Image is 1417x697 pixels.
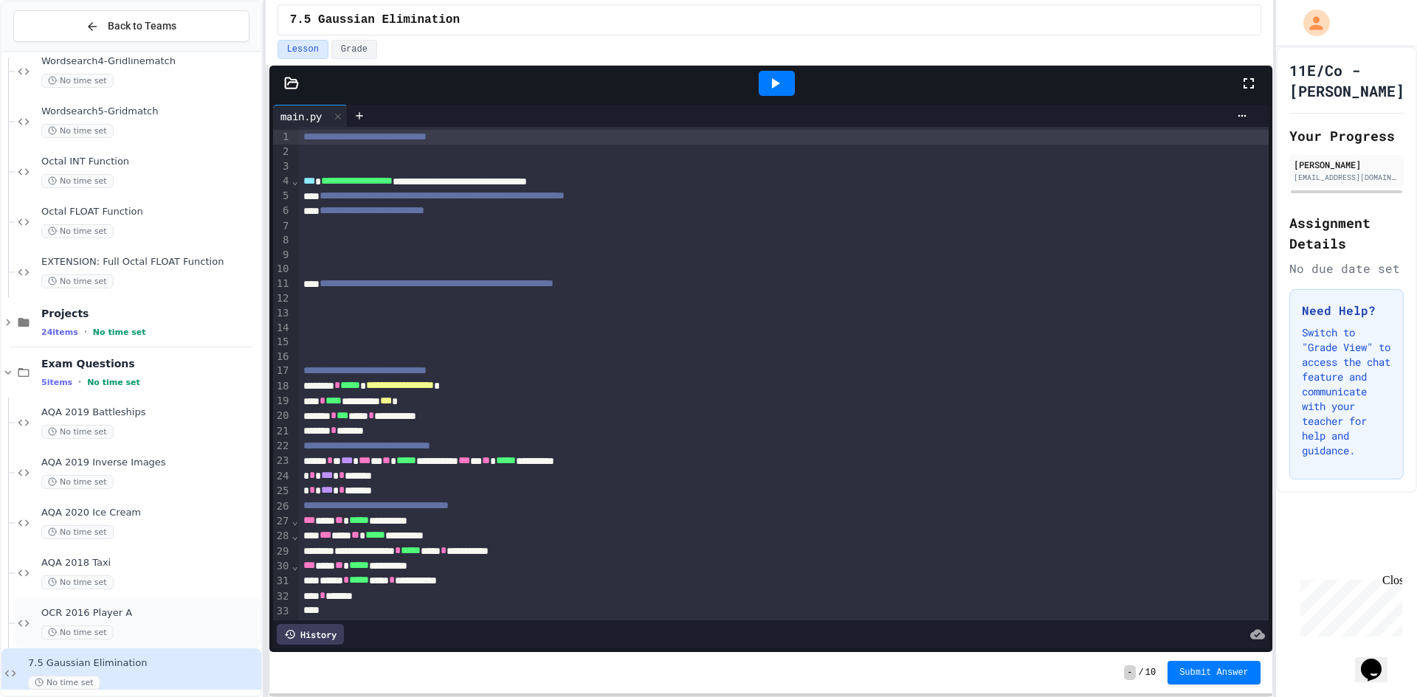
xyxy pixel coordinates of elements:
span: Submit Answer [1179,667,1249,679]
div: [EMAIL_ADDRESS][DOMAIN_NAME] [1294,172,1399,183]
div: 25 [273,484,292,499]
div: Chat with us now!Close [6,6,102,94]
div: [PERSON_NAME] [1294,158,1399,171]
div: 11 [273,277,292,291]
h1: 11E/Co - [PERSON_NAME] [1289,60,1404,101]
span: Fold line [291,560,298,572]
button: Submit Answer [1168,661,1261,684]
iframe: chat widget [1294,574,1402,637]
span: No time set [87,378,140,387]
span: Fold line [291,175,298,187]
span: - [1124,665,1135,680]
span: Octal INT Function [41,156,258,168]
span: No time set [41,174,114,188]
div: 17 [273,364,292,378]
div: 3 [273,159,292,174]
span: No time set [41,124,114,138]
h3: Need Help? [1302,302,1391,319]
div: 20 [273,409,292,423]
span: EXTENSION: Full Octal FLOAT Function [41,256,258,268]
div: 34 [273,619,292,634]
h2: Your Progress [1289,125,1404,146]
div: 7 [273,219,292,234]
span: Fold line [291,530,298,541]
div: 14 [273,321,292,336]
span: No time set [41,525,114,539]
div: 27 [273,514,292,529]
span: Back to Teams [108,18,176,34]
div: 22 [273,439,292,454]
div: 5 [273,189,292,204]
span: Exam Questions [41,357,258,370]
span: AQA 2018 Taxi [41,557,258,569]
span: Projects [41,307,258,320]
div: 30 [273,559,292,574]
div: 10 [273,262,292,277]
div: 18 [273,379,292,394]
div: 2 [273,145,292,159]
span: / [1139,667,1144,679]
span: 10 [1145,667,1156,679]
span: No time set [41,274,114,288]
button: Back to Teams [13,10,249,42]
span: 24 items [41,327,78,337]
div: 33 [273,604,292,619]
div: 28 [273,529,292,544]
span: 7.5 Gaussian Elimination [290,11,460,29]
iframe: chat widget [1355,638,1402,682]
h2: Assignment Details [1289,212,1404,254]
span: 5 items [41,378,72,387]
span: No time set [41,425,114,439]
div: main.py [273,105,348,127]
span: AQA 2020 Ice Cream [41,507,258,519]
div: My Account [1288,6,1334,40]
span: No time set [41,575,114,589]
button: Lesson [277,40,328,59]
span: No time set [28,676,100,690]
p: Switch to "Grade View" to access the chat feature and communicate with your teacher for help and ... [1302,325,1391,458]
span: • [84,326,87,338]
span: No time set [93,327,146,337]
div: 29 [273,544,292,559]
div: History [277,624,344,645]
div: 24 [273,469,292,484]
span: Octal FLOAT Function [41,206,258,218]
div: 13 [273,306,292,321]
span: No time set [41,224,114,238]
div: 26 [273,499,292,514]
span: No time set [41,74,114,88]
span: Fold line [291,515,298,527]
span: No time set [41,625,114,639]
div: 23 [273,454,292,468]
button: Grade [331,40,377,59]
div: 32 [273,589,292,604]
div: No due date set [1289,260,1404,277]
div: 19 [273,394,292,409]
div: 1 [273,130,292,145]
span: Wordsearch5-Gridmatch [41,105,258,118]
div: 21 [273,424,292,439]
div: main.py [273,108,329,124]
span: • [78,376,81,388]
div: 8 [273,233,292,248]
div: 31 [273,574,292,589]
span: No time set [41,475,114,489]
div: 16 [273,350,292,364]
span: OCR 2016 Player A [41,607,258,620]
div: 9 [273,248,292,263]
div: 15 [273,335,292,350]
span: 7.5 Gaussian Elimination [28,657,258,670]
span: Wordsearch4-Gridlinematch [41,55,258,68]
div: 12 [273,291,292,306]
span: AQA 2019 Inverse Images [41,457,258,469]
div: 6 [273,204,292,218]
div: 4 [273,174,292,189]
span: AQA 2019 Battleships [41,406,258,419]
